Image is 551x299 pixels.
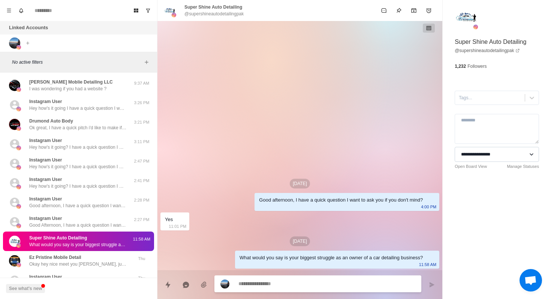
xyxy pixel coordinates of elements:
[473,25,478,29] img: picture
[455,163,487,170] a: Open Board View
[290,179,310,188] p: [DATE]
[9,24,48,31] p: Linked Accounts
[29,261,127,268] p: Okay hey nice meet you [PERSON_NAME], just want say thank you for responding. My question was if ...
[15,4,27,16] button: Notifications
[3,4,15,16] button: Menu
[160,277,175,292] button: Quick replies
[455,63,466,70] p: 1,232
[132,197,151,203] p: 2:28 PM
[142,58,151,67] button: Add filters
[29,196,62,202] p: Instagram User
[16,87,21,92] img: picture
[29,137,62,144] p: Instagram User
[12,59,142,66] p: No active filters
[16,126,21,131] img: picture
[184,10,244,17] p: @supershineautodetailingpak
[29,254,81,261] p: Ez Pristine Mobile Detail
[455,47,520,54] a: @supershineautodetailingpak
[240,254,423,262] div: What would you say is your biggest struggle as an owner of a car detailing business?
[9,37,20,49] img: picture
[132,178,151,184] p: 2:41 PM
[29,241,127,248] p: What would you say is your biggest struggle as an owner of a car detailing business?
[29,85,106,92] p: I was wondering if you had a website ?
[16,185,21,189] img: picture
[184,4,242,10] p: Super Shine Auto Detailing
[132,139,151,145] p: 3:11 PM
[16,107,21,111] img: picture
[29,235,87,241] p: Super Shine Auto Detailing
[9,80,20,91] img: picture
[9,255,20,266] img: picture
[406,3,421,18] button: Archive
[29,163,127,170] p: Hey how's it going? I have a quick question I want to ask you if you don't mind?
[29,98,62,105] p: Instagram User
[220,280,229,289] img: picture
[16,45,21,49] img: picture
[455,37,526,46] p: Super Shine Auto Detailing
[29,222,127,229] p: Good Afternoon, I have a quick question I want to ask you if you don't mind?
[132,217,151,223] p: 2:27 PM
[16,243,21,248] img: picture
[29,202,127,209] p: Good afternoon, I have a quick question I want to ask you if you don't mind?
[169,222,186,230] p: 11:01 PM
[455,6,477,28] img: picture
[424,277,439,292] button: Send message
[421,3,436,18] button: Add reminder
[467,63,487,70] p: Followers
[6,284,45,293] button: See what's new
[9,236,20,247] img: picture
[132,158,151,164] p: 2:47 PM
[142,4,154,16] button: Show unread conversations
[29,79,113,85] p: [PERSON_NAME] Moblie Detailing LLC
[132,256,151,262] p: Thu
[196,277,211,292] button: Add media
[163,4,175,16] img: picture
[29,176,62,183] p: Instagram User
[9,119,20,130] img: picture
[376,3,391,18] button: Mark as unread
[421,203,436,211] p: 4:00 PM
[259,196,423,204] div: Good afternoon, I have a quick question I want to ask you if you don't mind?
[132,100,151,106] p: 3:26 PM
[16,224,21,228] img: picture
[132,80,151,87] p: 9:37 AM
[132,236,151,242] p: 11:58 AM
[29,157,62,163] p: Instagram User
[130,4,142,16] button: Board View
[16,165,21,170] img: picture
[29,144,127,151] p: Hey how's it going? I have a quick question I want to ask you if you don't mind?
[391,3,406,18] button: Pin
[29,183,127,190] p: Hey how's it going? I have a quick question I want to ask you if you don't mind?
[16,146,21,150] img: picture
[29,274,62,280] p: Instagram User
[172,13,176,17] img: picture
[290,236,310,246] p: [DATE]
[16,263,21,267] img: picture
[507,163,539,170] a: Manage Statuses
[419,260,436,269] p: 11:58 AM
[132,119,151,126] p: 3:21 PM
[29,124,127,131] p: Ok great, I have a quick pitch i'd like to make if you'd be willing to hear it?
[132,275,151,281] p: Thu
[29,215,62,222] p: Instagram User
[178,277,193,292] button: Reply with AI
[29,105,127,112] p: Hey how's it going I have a quick question I want to ask you if you don't mind?
[520,269,542,292] div: Open chat
[165,215,173,224] div: Yes
[23,39,32,48] button: Add account
[29,118,73,124] p: Drumond Auto Body
[16,204,21,209] img: picture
